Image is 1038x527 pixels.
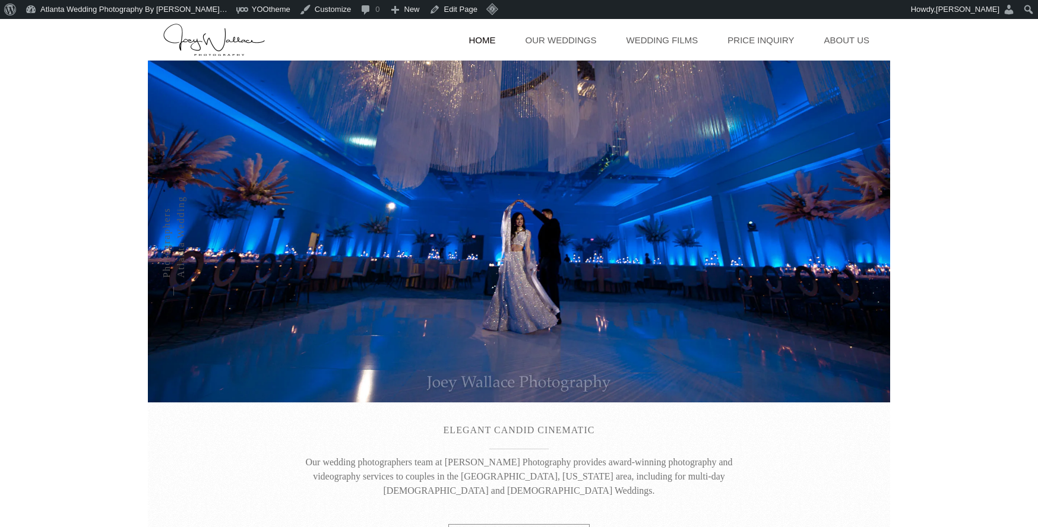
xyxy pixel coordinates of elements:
a: About Us [818,19,875,61]
span: ELEGANT CANDID CINEMATIC [444,425,595,435]
a: Price Inquiry [721,19,800,61]
p: Our wedding photographers team at [PERSON_NAME] Photography provides award-winning photography an... [296,455,742,498]
p: . [296,263,742,278]
p: . [296,185,742,199]
p: . [296,211,742,226]
a: Back to home [163,19,267,61]
a: Home [463,19,502,61]
a: Wedding Films [621,19,704,61]
div: Atlanta wedding Photographers [160,185,188,278]
span: [PERSON_NAME] [936,5,999,14]
p: . [296,237,742,252]
a: Our Weddings [520,19,603,61]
